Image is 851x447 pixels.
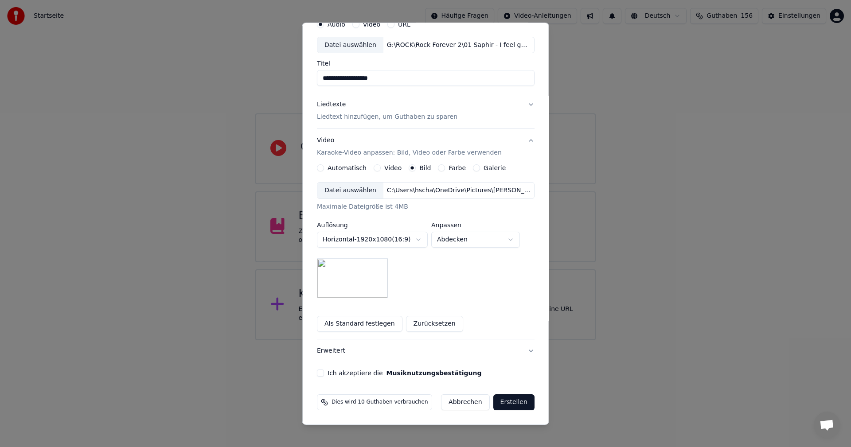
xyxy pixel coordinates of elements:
[317,93,535,128] button: LiedtexteLiedtext hinzufügen, um Guthaben zu sparen
[406,316,463,332] button: Zurücksetzen
[383,40,534,49] div: G:\ROCK\Rock Forever 2\01 Saphir - I feel good.mp3
[317,148,502,157] p: Karaoke-Video anpassen: Bild, Video oder Farbe verwenden
[317,129,535,164] button: VideoKaraoke-Video anpassen: Bild, Video oder Farbe verwenden
[431,222,520,228] label: Anpassen
[386,370,481,376] button: Ich akzeptiere die
[317,222,428,228] label: Auflösung
[419,165,431,171] label: Bild
[317,339,535,362] button: Erweitert
[449,165,466,171] label: Farbe
[328,21,345,27] label: Audio
[317,100,346,109] div: Liedtexte
[317,316,402,332] button: Als Standard festlegen
[317,136,502,157] div: Video
[441,394,489,410] button: Abbrechen
[398,21,410,27] label: URL
[384,165,402,171] label: Video
[484,165,506,171] label: Galerie
[317,60,535,66] label: Titel
[328,370,481,376] label: Ich akzeptiere die
[328,165,367,171] label: Automatisch
[383,186,534,195] div: C:\Users\hscha\OneDrive\Pictures\[PERSON_NAME] 2560x1440.jpg
[317,183,383,198] div: Datei auswählen
[317,37,383,53] div: Datei auswählen
[363,21,380,27] label: Video
[317,202,535,211] div: Maximale Dateigröße ist 4MB
[493,394,534,410] button: Erstellen
[332,399,428,406] span: Dies wird 10 Guthaben verbrauchen
[317,164,535,339] div: VideoKaraoke-Video anpassen: Bild, Video oder Farbe verwenden
[317,113,457,121] p: Liedtext hinzufügen, um Guthaben zu sparen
